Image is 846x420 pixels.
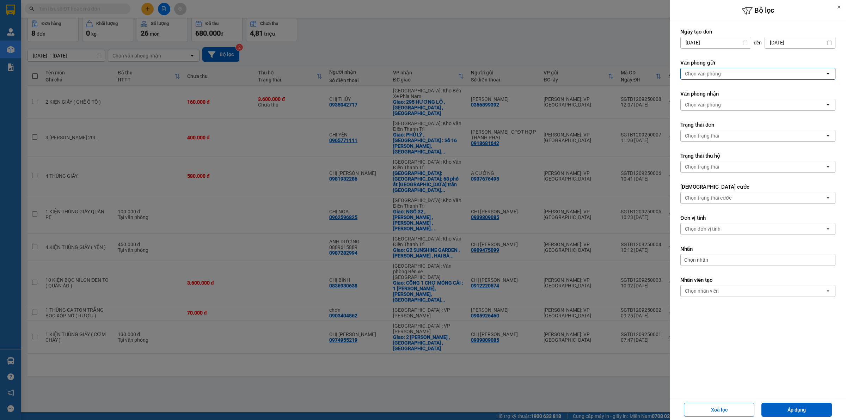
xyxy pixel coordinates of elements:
label: Nhãn [680,245,835,252]
div: Chọn trạng thái [685,132,719,139]
label: Đơn vị tính [680,214,835,221]
input: Select a date. [681,37,751,48]
svg: open [825,195,831,201]
label: Văn phòng nhận [680,90,835,97]
div: Chọn trạng thái [685,163,719,170]
svg: open [825,164,831,170]
div: Chọn văn phòng [685,101,721,108]
div: Chọn trạng thái cước [685,194,731,201]
button: Áp dụng [761,403,832,417]
svg: open [825,133,831,139]
span: Chọn nhãn [684,256,708,263]
svg: open [825,226,831,232]
span: đến [754,39,762,46]
svg: open [825,288,831,294]
svg: open [825,71,831,77]
svg: open [825,102,831,108]
button: Xoá lọc [684,403,754,417]
label: Ngày tạo đơn [680,28,835,35]
label: [DEMOGRAPHIC_DATA] cước [680,183,835,190]
label: Trạng thái thu hộ [680,152,835,159]
div: Chọn văn phòng [685,70,721,77]
label: Văn phòng gửi [680,59,835,66]
div: Chọn nhân viên [685,287,719,294]
label: Nhân viên tạo [680,276,835,284]
h6: Bộ lọc [670,5,846,16]
input: Select a date. [765,37,835,48]
label: Trạng thái đơn [680,121,835,128]
div: Chọn đơn vị tính [685,225,721,232]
